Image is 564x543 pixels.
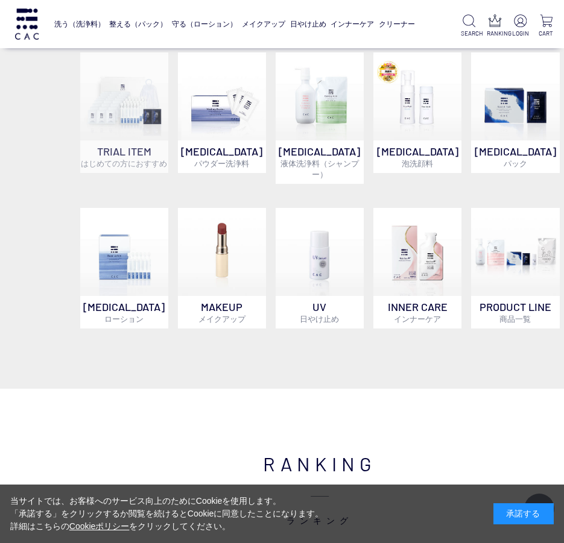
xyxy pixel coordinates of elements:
[373,140,461,173] p: [MEDICAL_DATA]
[104,314,144,324] span: ローション
[290,11,326,37] a: 日やけ止め
[178,296,266,328] p: MAKEUP
[276,296,364,328] p: UV
[69,521,130,531] a: Cookieポリシー
[80,52,168,140] img: トライアルセット
[198,314,246,324] span: メイクアップ
[178,208,266,328] a: MAKEUPメイクアップ
[54,11,105,37] a: 洗う（洗浄料）
[194,159,249,168] span: パウダー洗浄料
[471,140,559,173] p: [MEDICAL_DATA]
[461,14,477,38] a: SEARCH
[280,159,359,179] span: 液体洗浄料（シャンプー）
[276,140,364,184] p: [MEDICAL_DATA]
[373,208,461,328] a: インナーケア INNER CAREインナーケア
[493,503,554,524] div: 承諾する
[300,314,339,324] span: 日やけ止め
[80,52,168,173] a: トライアルセット TRIAL ITEMはじめての方におすすめ
[373,296,461,328] p: INNER CARE
[276,208,364,328] a: UV日やけ止め
[394,314,441,324] span: インナーケア
[13,8,40,39] img: logo
[487,29,503,38] p: RANKING
[80,478,560,526] span: ランキング
[512,29,528,38] p: LOGIN
[172,11,237,37] a: 守る（ローション）
[538,14,554,38] a: CART
[80,140,168,173] p: TRIAL ITEM
[504,159,527,168] span: パック
[373,52,461,173] a: 泡洗顔料 [MEDICAL_DATA]泡洗顔料
[109,11,167,37] a: 整える（パック）
[471,208,559,328] a: PRODUCT LINE商品一覧
[538,29,554,38] p: CART
[81,159,167,168] span: はじめての方におすすめ
[373,208,461,296] img: インナーケア
[461,29,477,38] p: SEARCH
[242,11,285,37] a: メイクアップ
[499,314,531,324] span: 商品一覧
[331,11,374,37] a: インナーケア
[373,52,461,140] img: 泡洗顔料
[379,11,415,37] a: クリーナー
[276,52,364,184] a: [MEDICAL_DATA]液体洗浄料（シャンプー）
[512,14,528,38] a: LOGIN
[471,52,559,173] a: [MEDICAL_DATA]パック
[10,495,324,533] div: 当サイトでは、お客様へのサービス向上のためにCookieを使用します。 「承諾する」をクリックするか閲覧を続けるとCookieに同意したことになります。 詳細はこちらの をクリックしてください。
[80,296,168,328] p: [MEDICAL_DATA]
[80,208,168,328] a: [MEDICAL_DATA]ローション
[471,296,559,328] p: PRODUCT LINE
[178,52,266,173] a: [MEDICAL_DATA]パウダー洗浄料
[80,449,560,526] h2: RANKING
[487,14,503,38] a: RANKING
[402,159,433,168] span: 泡洗顔料
[178,140,266,173] p: [MEDICAL_DATA]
